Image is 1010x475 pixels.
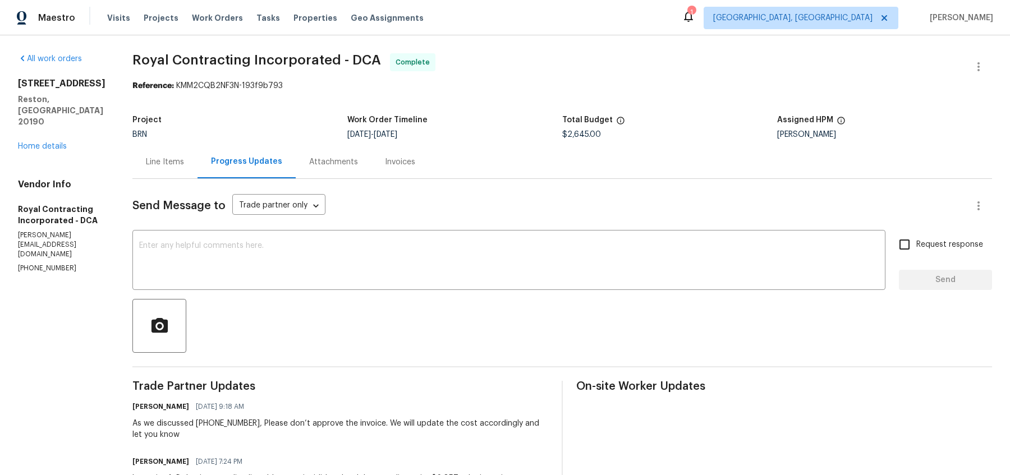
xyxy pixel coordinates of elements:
span: Request response [916,239,983,251]
h6: [PERSON_NAME] [132,401,189,412]
h6: [PERSON_NAME] [132,456,189,467]
div: Trade partner only [232,197,325,215]
span: Maestro [38,12,75,24]
span: On-site Worker Updates [576,381,992,392]
span: $2,645.00 [562,131,601,139]
span: Projects [144,12,178,24]
h5: Royal Contracting Incorporated - DCA [18,204,105,226]
span: [DATE] 7:24 PM [196,456,242,467]
span: [PERSON_NAME] [925,12,993,24]
span: Complete [396,57,434,68]
div: Line Items [146,156,184,168]
h5: Work Order Timeline [347,116,428,124]
span: The hpm assigned to this work order. [837,116,846,131]
span: [DATE] [374,131,397,139]
span: Royal Contracting Incorporated - DCA [132,53,381,67]
p: [PHONE_NUMBER] [18,264,105,273]
span: The total cost of line items that have been proposed by Opendoor. This sum includes line items th... [616,116,625,131]
span: Properties [293,12,337,24]
span: [GEOGRAPHIC_DATA], [GEOGRAPHIC_DATA] [713,12,873,24]
div: As we discussed [PHONE_NUMBER], Please don’t approve the invoice. We will update the cost accordi... [132,418,548,440]
h2: [STREET_ADDRESS] [18,78,105,89]
div: Progress Updates [211,156,282,167]
span: Tasks [256,14,280,22]
h4: Vendor Info [18,179,105,190]
h5: Reston, [GEOGRAPHIC_DATA] 20190 [18,94,105,127]
span: [DATE] 9:18 AM [196,401,244,412]
span: Visits [107,12,130,24]
h5: Total Budget [562,116,613,124]
div: Attachments [309,156,358,168]
span: Geo Assignments [351,12,424,24]
p: [PERSON_NAME][EMAIL_ADDRESS][DOMAIN_NAME] [18,230,105,259]
div: 1 [687,7,695,18]
div: Invoices [385,156,415,168]
a: Home details [18,142,67,150]
div: KMM2CQB2NF3N-193f9b793 [132,80,992,91]
h5: Project [132,116,162,124]
span: BRN [132,131,147,139]
span: Trade Partner Updates [132,381,548,392]
span: Send Message to [132,200,226,211]
span: Work Orders [192,12,243,24]
b: Reference: [132,82,174,90]
div: [PERSON_NAME] [777,131,992,139]
span: [DATE] [347,131,371,139]
h5: Assigned HPM [777,116,833,124]
a: All work orders [18,55,82,63]
span: - [347,131,397,139]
